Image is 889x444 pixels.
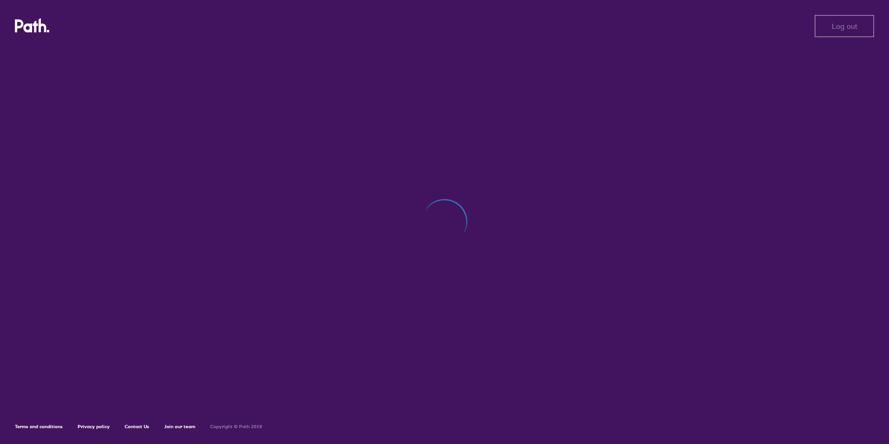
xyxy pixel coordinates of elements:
[832,22,857,30] span: Log out
[164,424,195,430] a: Join our team
[815,15,874,37] button: Log out
[125,424,149,430] a: Contact Us
[15,424,63,430] a: Terms and conditions
[78,424,110,430] a: Privacy policy
[210,424,262,430] h6: Copyright © Path 2018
